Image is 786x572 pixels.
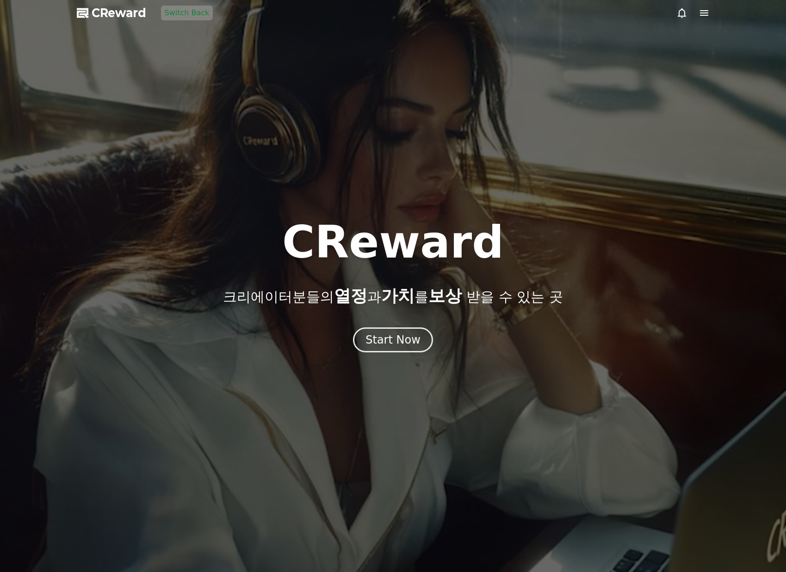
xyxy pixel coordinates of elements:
a: CReward [77,6,146,20]
span: 열정 [334,286,367,305]
div: Start Now [365,332,421,347]
h1: CReward [282,220,504,264]
a: Start Now [353,337,433,345]
span: 보상 [428,286,462,305]
span: CReward [92,6,146,20]
span: 가치 [381,286,415,305]
button: Switch Back [161,6,213,20]
p: 크리에이터분들의 과 를 받을 수 있는 곳 [223,287,563,305]
button: Start Now [353,327,433,352]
